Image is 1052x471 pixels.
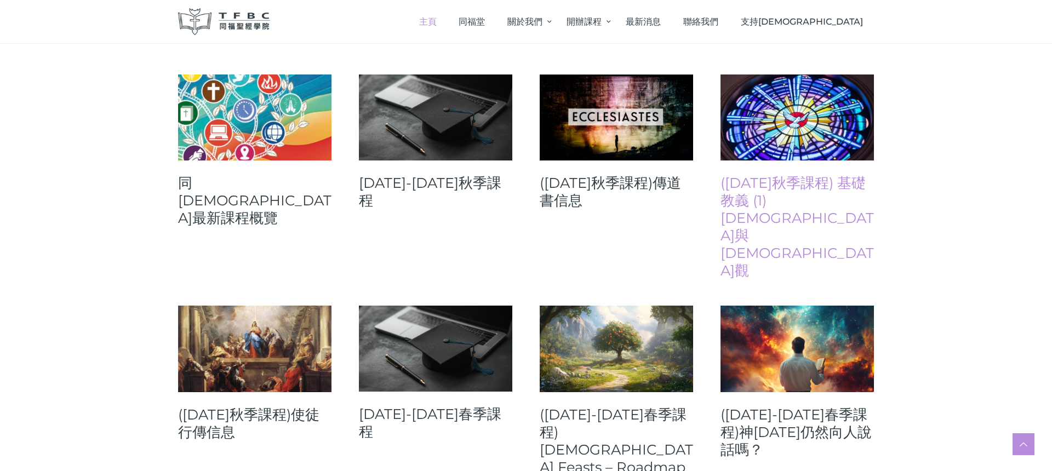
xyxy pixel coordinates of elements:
[178,8,270,35] img: 同福聖經學院 TFBC
[721,174,874,279] a: ([DATE]秋季課程) 基礎教義 (1) [DEMOGRAPHIC_DATA]與[DEMOGRAPHIC_DATA]觀
[683,16,718,27] span: 聯絡我們
[496,5,555,38] a: 關於我們
[359,405,512,440] a: [DATE]-[DATE]春季課程
[1013,433,1034,455] a: Scroll to top
[408,5,448,38] a: 主頁
[507,16,542,27] span: 關於我們
[540,174,693,209] a: ([DATE]秋季課程)傳道書信息
[419,16,437,27] span: 主頁
[567,16,602,27] span: 開辦課程
[459,16,485,27] span: 同福堂
[729,5,874,38] a: 支持[DEMOGRAPHIC_DATA]
[178,406,331,441] a: ([DATE]秋季課程)使徒行傳信息
[721,406,874,458] a: ([DATE]-[DATE]春季課程)神[DATE]仍然向人說話嗎？
[359,174,512,209] a: [DATE]-[DATE]秋季課程
[448,5,496,38] a: 同福堂
[178,174,331,227] a: 同[DEMOGRAPHIC_DATA]最新課程概覽
[556,5,615,38] a: 開辦課程
[615,5,672,38] a: 最新消息
[741,16,863,27] span: 支持[DEMOGRAPHIC_DATA]
[672,5,730,38] a: 聯絡我們
[626,16,661,27] span: 最新消息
